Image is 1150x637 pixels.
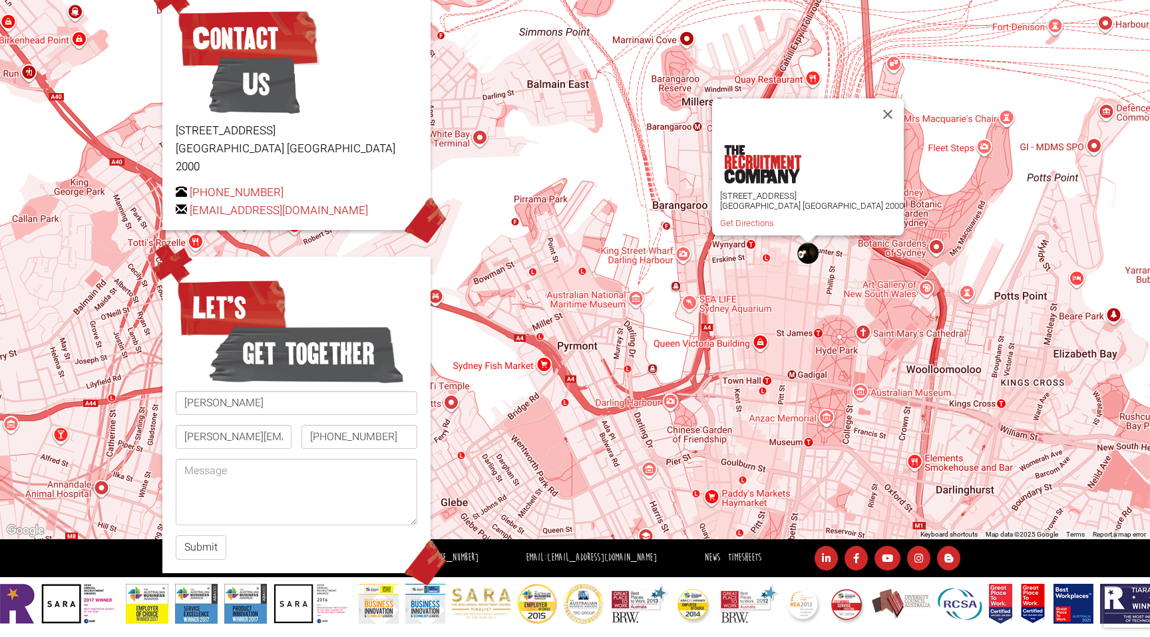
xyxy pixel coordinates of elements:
a: [EMAIL_ADDRESS][DOMAIN_NAME] [190,202,368,219]
span: Map data ©2025 Google [986,531,1058,538]
li: Email: [522,549,660,568]
a: News [705,551,720,564]
a: Report a map error [1093,531,1146,538]
a: Open this area in Google Maps (opens a new window) [3,522,47,539]
img: Google [3,522,47,539]
p: [STREET_ADDRESS] [GEOGRAPHIC_DATA] [GEOGRAPHIC_DATA] 2000 [720,191,904,211]
p: [STREET_ADDRESS] [GEOGRAPHIC_DATA] [GEOGRAPHIC_DATA] 2000 [176,122,417,176]
img: the-recruitment-company.png [724,145,801,184]
button: Keyboard shortcuts [920,530,978,539]
span: Let’s [176,275,288,341]
a: Terms (opens in new tab) [1066,531,1085,538]
button: Close [872,98,904,130]
button: Submit [176,535,226,560]
a: Get Directions [720,218,774,228]
a: [EMAIL_ADDRESS][DOMAIN_NAME] [547,551,657,564]
div: The Recruitment Company [797,243,819,264]
a: [PHONE_NUMBER] [425,551,479,564]
span: Contact [176,5,320,72]
span: Us [209,51,300,118]
input: Phone [301,425,417,449]
a: Timesheets [728,551,761,564]
span: get together [209,320,404,387]
a: [PHONE_NUMBER] [190,184,284,201]
input: Email [176,425,291,449]
input: Name [176,391,417,415]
